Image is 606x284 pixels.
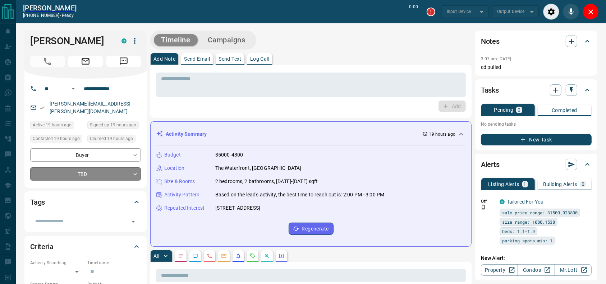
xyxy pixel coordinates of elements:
[30,148,141,162] div: Buyer
[69,84,78,93] button: Open
[582,182,584,187] p: 0
[481,255,592,262] p: New Alert:
[184,56,210,61] p: Send Email
[154,34,198,46] button: Timeline
[30,241,54,252] h2: Criteria
[90,135,133,142] span: Claimed 19 hours ago
[30,135,84,145] div: Thu Aug 14 2025
[87,135,141,145] div: Thu Aug 14 2025
[62,13,74,18] span: ready
[153,56,175,61] p: Add Note
[215,164,301,172] p: The Waterfront, [GEOGRAPHIC_DATA]
[264,253,270,259] svg: Opportunities
[30,167,141,181] div: TBD
[87,121,141,131] div: Thu Aug 14 2025
[279,253,284,259] svg: Agent Actions
[164,178,195,185] p: Size & Rooms
[481,198,495,205] p: Off
[192,253,198,259] svg: Lead Browsing Activity
[429,131,455,138] p: 19 hours ago
[33,135,80,142] span: Contacted 19 hours ago
[481,264,518,276] a: Property
[250,253,256,259] svg: Requests
[30,194,141,211] div: Tags
[106,56,141,67] span: Message
[23,4,77,12] a: [PERSON_NAME]
[215,204,260,212] p: [STREET_ADDRESS]
[524,182,527,187] p: 1
[40,105,45,110] svg: Email Verified
[166,130,207,138] p: Activity Summary
[156,127,465,141] div: Activity Summary19 hours ago
[68,56,103,67] span: Email
[481,33,592,50] div: Notes
[518,264,555,276] a: Condos
[30,56,65,67] span: Call
[583,4,599,20] div: Close
[481,134,592,145] button: New Task
[543,182,577,187] p: Building Alerts
[563,4,579,20] div: Mute
[164,164,184,172] p: Location
[207,253,212,259] svg: Calls
[33,121,72,129] span: Active 19 hours ago
[30,121,84,131] div: Thu Aug 14 2025
[215,178,318,185] p: 2 bedrooms, 2 bathrooms, [DATE]-[DATE] sqft
[289,223,334,235] button: Regenerate
[481,119,592,130] p: No pending tasks
[235,253,241,259] svg: Listing Alerts
[121,38,127,43] div: condos.ca
[494,107,513,112] p: Pending
[153,253,159,259] p: All
[555,264,592,276] a: Mr.Loft
[481,205,486,210] svg: Push Notification Only
[201,34,253,46] button: Campaigns
[250,56,269,61] p: Log Call
[30,35,111,47] h1: [PERSON_NAME]
[215,151,243,159] p: 35000-4300
[23,12,77,19] p: [PHONE_NUMBER] -
[164,204,205,212] p: Repeated Interest
[481,64,592,71] p: cd pulled
[481,82,592,99] div: Tasks
[518,107,520,112] p: 0
[219,56,242,61] p: Send Text
[409,4,418,20] p: 0:00
[481,36,500,47] h2: Notes
[30,238,141,255] div: Criteria
[500,199,505,204] div: condos.ca
[128,217,138,227] button: Open
[30,260,84,266] p: Actively Searching:
[502,228,535,235] span: beds: 1.1-1.9
[90,121,136,129] span: Signed up 19 hours ago
[50,101,131,114] a: [PERSON_NAME][EMAIL_ADDRESS][PERSON_NAME][DOMAIN_NAME]
[507,199,543,205] a: Tailored For You
[87,260,141,266] p: Timeframe:
[178,253,184,259] svg: Notes
[552,108,577,113] p: Completed
[481,84,499,96] h2: Tasks
[221,253,227,259] svg: Emails
[481,159,500,170] h2: Alerts
[215,191,384,199] p: Based on the lead's activity, the best time to reach out is: 2:00 PM - 3:00 PM
[502,209,578,216] span: sale price range: 31500,923890
[30,196,45,208] h2: Tags
[502,237,552,244] span: parking spots min: 1
[488,182,519,187] p: Listing Alerts
[164,191,199,199] p: Activity Pattern
[481,156,592,173] div: Alerts
[481,56,511,61] p: 3:07 pm [DATE]
[543,4,559,20] div: Audio Settings
[164,151,181,159] p: Budget
[502,218,555,225] span: size range: 1080,1538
